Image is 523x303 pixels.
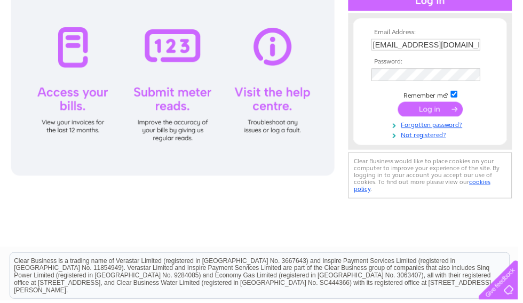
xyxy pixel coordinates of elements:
[352,154,517,201] div: Clear Business would like to place cookies on your computer to improve your experience of the sit...
[469,45,484,53] a: Blog
[374,45,394,53] a: Water
[375,131,496,141] a: Not registered?
[10,6,514,52] div: Clear Business is a trading name of Verastar Limited (registered in [GEOGRAPHIC_DATA] No. 3667643...
[18,28,73,60] img: logo.png
[400,45,424,53] a: Energy
[373,59,496,67] th: Password:
[490,45,517,53] a: Contact
[322,5,395,19] a: 0333 014 3131
[358,180,495,195] a: cookies policy
[375,121,496,131] a: Forgotten password?
[373,29,496,37] th: Email Address:
[373,90,496,101] td: Remember me?
[430,45,462,53] a: Telecoms
[402,103,467,118] input: Submit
